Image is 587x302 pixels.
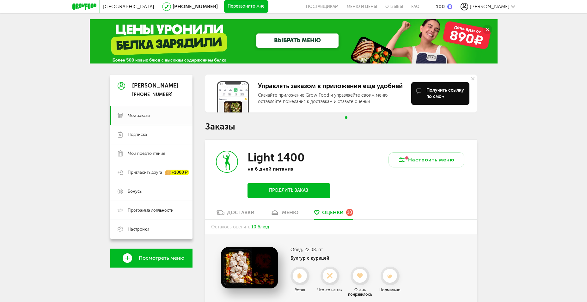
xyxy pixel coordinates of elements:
a: [PHONE_NUMBER] [173,3,218,9]
div: Очень понравилось [346,288,374,297]
a: Посмотреть меню [110,249,193,268]
span: Настройки [128,226,149,232]
span: [GEOGRAPHIC_DATA] [103,3,154,9]
a: меню [267,209,302,219]
span: Подписка [128,132,147,137]
div: Осталось оценить: [205,220,477,234]
img: get-app.6fcd57b.jpg [217,81,249,112]
span: Мои предпочтения [128,151,165,156]
a: Мои предпочтения [110,144,193,163]
a: Программа лояльности [110,201,193,220]
span: Оценки [322,209,344,215]
div: [PHONE_NUMBER] [132,92,178,98]
p: на 6 дней питания [248,166,330,172]
h3: Light 1400 [248,151,305,164]
div: +1000 ₽ [165,170,189,175]
div: Получить ссылку по смс [426,87,464,100]
span: 10 блюд [251,224,269,230]
div: Устал [286,288,314,292]
div: Скачайте приложение Grow Food и управляейте своим меню, оставляйте пожелания к доставкам и ставьт... [258,92,406,105]
span: Бонусы [128,189,143,194]
span: Мои заказы [128,113,150,118]
a: Мои заказы [110,106,193,125]
div: Что-то не так [316,288,344,292]
span: Пригласить друга [128,170,162,175]
img: bonus_b.cdccf46.png [447,4,452,9]
a: Пригласить друга +1000 ₽ [110,163,193,182]
a: Бонусы [110,182,193,201]
a: Доставки [213,209,258,219]
span: Посмотреть меню [139,255,184,261]
div: 100 [436,3,445,9]
button: Перезвоните мне [224,0,268,13]
a: Подписка [110,125,193,144]
button: Настроить меню [388,152,464,167]
div: Доставки [227,209,254,215]
div: меню [282,209,298,215]
h1: Заказы [205,123,477,131]
div: [PERSON_NAME] [132,83,178,89]
div: Нормально [376,288,404,292]
h4: Булгур с курицей [290,256,404,261]
div: 10 [346,209,353,216]
img: Булгур с курицей [221,247,278,288]
a: ВЫБРАТЬ МЕНЮ [256,33,339,48]
a: Настройки [110,220,193,239]
h3: Обед [290,247,404,252]
a: Оценки 10 [311,209,356,219]
span: Программа лояльности [128,208,174,213]
button: Продлить заказ [248,183,330,198]
span: , 22.08, пт [302,247,323,252]
button: Получить ссылку по смс [411,82,469,105]
span: Go to slide 1 [345,116,347,119]
div: Управлять заказом в приложении еще удобней [258,82,406,90]
span: [PERSON_NAME] [470,3,510,9]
